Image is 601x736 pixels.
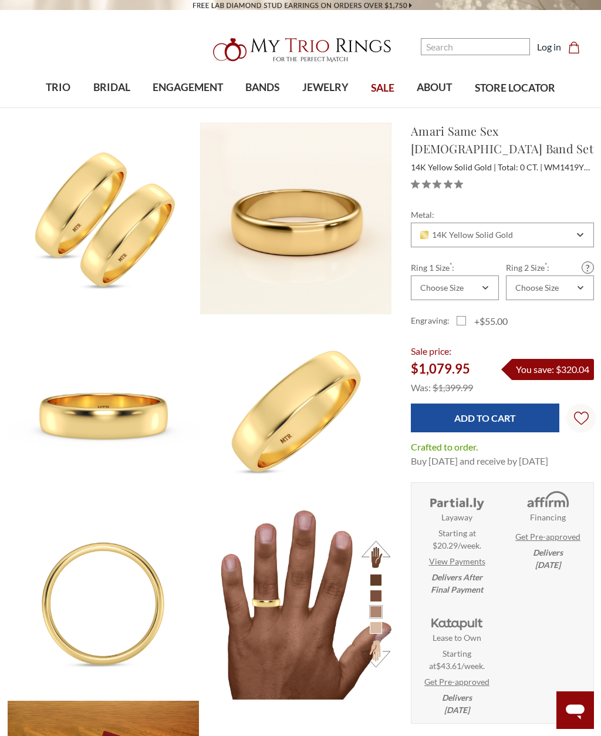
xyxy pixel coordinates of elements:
a: TRIO [35,69,82,107]
img: Photo of Amari Same Sex Mens Gold Band Set 14K Yellow Gold [BT1419YM] [8,315,199,507]
span: $1,399.99 [433,382,473,393]
span: [DATE] [444,705,470,715]
span: SALE [371,80,394,96]
em: Delivers [533,546,563,571]
span: STORE LOCATOR [475,80,555,96]
span: [DATE] [535,560,561,570]
div: Combobox [411,275,499,300]
span: Total: 0 CT. [498,162,542,172]
dd: Buy [DATE] and receive by [DATE] [411,454,548,468]
button: submenu toggle [319,107,331,108]
span: Was: [411,382,431,393]
div: Choose Size [515,283,559,293]
li: Katapult [411,603,502,722]
dt: Crafted to order. [411,440,478,454]
span: ABOUT [417,80,452,95]
img: Photo of Amari Same Sex Mens Gold Band Set 14K Yellow Gold [BT1419YM] [HT-3] [200,508,391,700]
span: Starting at $20.29/week. [433,527,481,552]
li: Affirm [502,483,593,578]
a: STORE LOCATOR [464,69,566,107]
a: JEWELRY [291,69,360,107]
span: ENGAGEMENT [153,80,223,95]
span: $43.61/week [436,661,483,671]
svg: Wish Lists [574,374,589,462]
div: Combobox [506,275,594,300]
a: View Payments [429,555,485,567]
li: Layaway [411,483,502,603]
div: Choose Size [420,283,464,293]
input: Add to Cart [411,404,559,432]
label: Ring 1 Size : [411,261,499,274]
h1: Amari Same Sex [DEMOGRAPHIC_DATA] Band Set [411,122,594,157]
a: Log in [537,40,561,54]
a: ABOUT [406,69,463,107]
a: Wish Lists [566,404,596,433]
button: submenu toggle [106,107,117,108]
span: JEWELRY [302,80,349,95]
img: Photo of Amari Same Sex Mens Gold Band Set 14K Yellow Gold [BT1419YM] [8,508,199,700]
a: Size Guide [582,261,594,274]
em: Delivers [442,691,472,716]
span: Starting at . [415,647,499,672]
img: My Trio Rings [207,31,394,69]
img: Photo of Amari Same Sex Mens Gold Band Set 14K Yellow Gold [WM1419Y] [8,123,199,314]
em: Delivers After Final Payment [431,571,483,596]
label: Engraving: [411,314,457,328]
a: BRIDAL [82,69,141,107]
img: Photo of Amari Same Sex Mens Gold Band Set 14K Yellow Gold [BT1419YM] [200,123,391,314]
span: BRIDAL [93,80,130,95]
a: My Trio Rings [174,31,427,69]
span: WM1419Y14K [544,162,599,172]
a: ENGAGEMENT [141,69,234,107]
button: submenu toggle [256,107,268,108]
a: Cart with 0 items [568,40,587,54]
span: 14K Yellow Solid Gold [411,162,496,172]
img: Layaway [427,490,486,511]
label: Ring 2 Size : [506,261,594,274]
div: Combobox [411,223,594,247]
button: submenu toggle [52,107,64,108]
span: Sale price: [411,345,451,357]
img: Photo of Amari Same Sex Mens Gold Band Set 14K Yellow Gold [BT1419YM] [200,315,391,507]
strong: Lease to Own [433,631,481,644]
strong: Financing [530,511,566,523]
a: Get Pre-approved [424,675,489,688]
input: Search [421,38,530,55]
span: $1,079.95 [411,361,470,377]
a: Get Pre-approved [515,530,580,543]
a: SALE [360,69,406,107]
label: Metal: [411,209,594,221]
img: Affirm [518,490,577,511]
label: +$55.00 [457,314,508,328]
strong: Layaway [441,511,472,523]
span: You save: $320.04 [516,364,589,375]
a: BANDS [234,69,291,107]
img: Katapult [427,610,486,631]
span: 14K Yellow Solid Gold [420,230,513,240]
span: TRIO [46,80,70,95]
svg: cart.cart_preview [568,42,580,53]
button: submenu toggle [182,107,194,108]
button: submenu toggle [428,107,440,108]
span: BANDS [245,80,279,95]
